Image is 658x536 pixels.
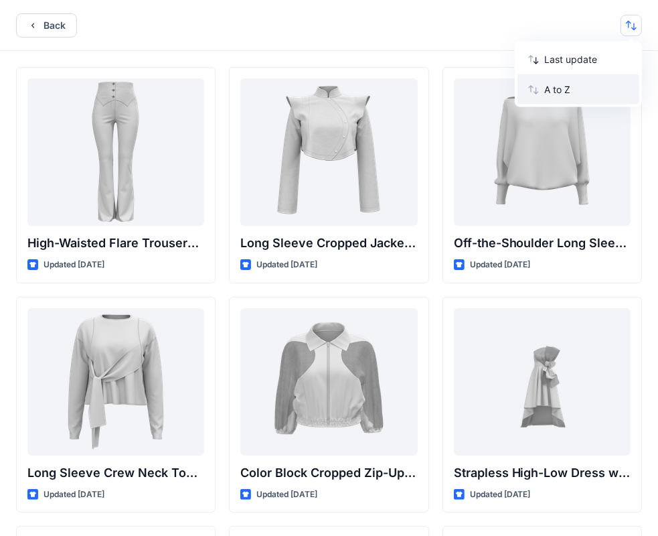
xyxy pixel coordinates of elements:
[27,234,204,253] p: High-Waisted Flare Trousers with Button Detail
[27,464,204,482] p: Long Sleeve Crew Neck Top with Asymmetrical Tie Detail
[454,234,631,253] p: Off-the-Shoulder Long Sleeve Top
[544,82,629,96] p: A to Z
[470,488,531,502] p: Updated [DATE]
[240,308,417,456] a: Color Block Cropped Zip-Up Jacket with Sheer Sleeves
[454,78,631,226] a: Off-the-Shoulder Long Sleeve Top
[44,488,104,502] p: Updated [DATE]
[256,258,317,272] p: Updated [DATE]
[27,308,204,456] a: Long Sleeve Crew Neck Top with Asymmetrical Tie Detail
[16,13,77,38] button: Back
[44,258,104,272] p: Updated [DATE]
[454,464,631,482] p: Strapless High-Low Dress with Side Bow Detail
[240,78,417,226] a: Long Sleeve Cropped Jacket with Mandarin Collar and Shoulder Detail
[470,258,531,272] p: Updated [DATE]
[240,464,417,482] p: Color Block Cropped Zip-Up Jacket with Sheer Sleeves
[454,308,631,456] a: Strapless High-Low Dress with Side Bow Detail
[256,488,317,502] p: Updated [DATE]
[240,234,417,253] p: Long Sleeve Cropped Jacket with Mandarin Collar and Shoulder Detail
[544,52,629,66] p: Last update
[27,78,204,226] a: High-Waisted Flare Trousers with Button Detail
